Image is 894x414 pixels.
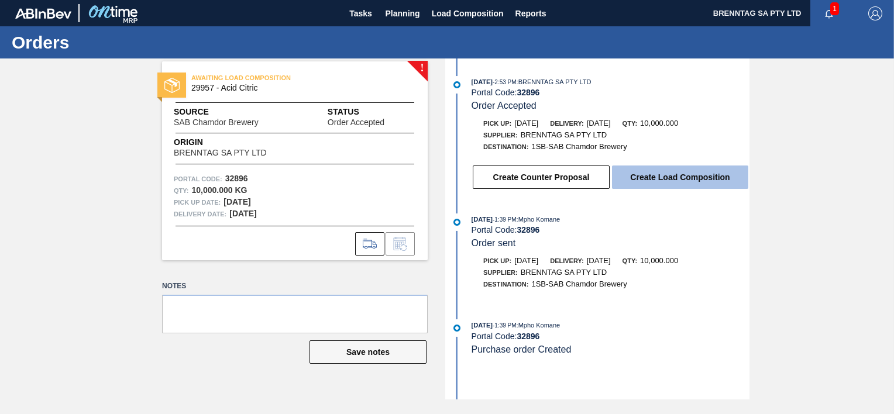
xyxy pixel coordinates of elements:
span: Load Composition [432,6,504,20]
span: BRENNTAG SA PTY LTD [174,149,267,157]
img: status [164,78,180,93]
span: AWAITING LOAD COMPOSITION [191,72,355,84]
strong: 32896 [517,88,539,97]
span: [DATE] [587,119,611,127]
span: Planning [386,6,420,20]
span: Qty : [174,185,188,196]
button: Notifications [810,5,848,22]
span: BRENNTAG SA PTY LTD [521,130,607,139]
span: - 1:39 PM [493,322,517,329]
span: 29957 - Acid Citric [191,84,404,92]
span: Qty: [623,257,637,264]
span: Tasks [348,6,374,20]
span: 10,000.000 [640,119,678,127]
span: Order Accepted [472,101,537,111]
span: - 2:53 PM [493,79,517,85]
strong: 32896 [517,225,539,234]
div: Portal Code: [472,225,749,234]
button: Save notes [310,340,427,364]
strong: 32896 [225,174,248,183]
span: Destination: [483,143,528,150]
span: Delivery: [550,120,583,127]
span: 1SB-SAB Chamdor Brewery [531,142,627,151]
span: - 1:39 PM [493,216,517,223]
span: SAB Chamdor Brewery [174,118,259,127]
strong: 32896 [517,332,539,341]
span: [DATE] [472,216,493,223]
span: Delivery: [550,257,583,264]
strong: [DATE] [223,197,250,206]
span: Source [174,106,294,118]
span: 1SB-SAB Chamdor Brewery [531,280,627,288]
label: Notes [162,278,428,295]
span: Pick up: [483,257,511,264]
button: Create Counter Proposal [473,165,610,189]
span: BRENNTAG SA PTY LTD [521,268,607,277]
strong: [DATE] [229,209,256,218]
span: Purchase order Created [472,344,572,354]
span: 1 [830,2,839,15]
img: Logout [868,6,882,20]
span: Pick up Date: [174,196,221,208]
div: Inform order change [386,232,415,256]
span: [DATE] [514,119,538,127]
span: Delivery Date: [174,208,226,220]
h1: Orders [12,36,219,49]
span: Order Accepted [328,118,384,127]
div: Portal Code: [472,88,749,97]
span: Qty: [623,120,637,127]
span: Order sent [472,238,516,248]
img: atual [453,81,460,88]
span: Pick up: [483,120,511,127]
span: [DATE] [514,256,538,265]
strong: 10,000.000 KG [191,185,247,195]
div: Portal Code: [472,332,749,341]
span: : BRENNTAG SA PTY LTD [517,78,592,85]
span: Portal Code: [174,173,222,185]
span: 10,000.000 [640,256,678,265]
button: Create Load Composition [612,165,748,189]
span: [DATE] [472,322,493,329]
img: TNhmsLtSVTkK8tSr43FrP2fwEKptu5GPRR3wAAAABJRU5ErkJggg== [15,8,71,19]
span: Status [328,106,416,118]
span: [DATE] [472,78,493,85]
span: [DATE] [587,256,611,265]
img: atual [453,219,460,226]
span: : Mpho Komane [517,216,561,223]
span: : Mpho Komane [517,322,561,329]
img: atual [453,325,460,332]
span: Supplier: [483,132,518,139]
span: Destination: [483,281,528,288]
span: Origin [174,136,295,149]
span: Supplier: [483,269,518,276]
div: Go to Load Composition [355,232,384,256]
span: Reports [515,6,546,20]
